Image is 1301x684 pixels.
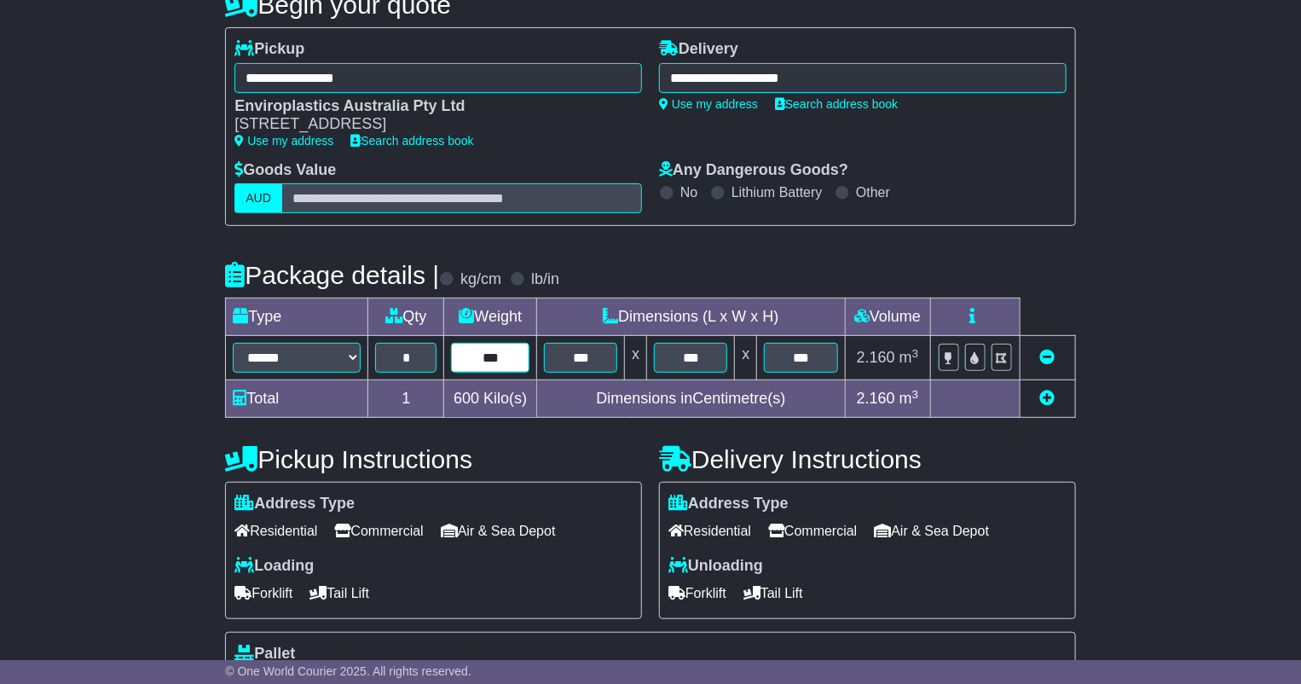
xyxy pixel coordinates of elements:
[912,388,919,401] sup: 3
[899,349,919,366] span: m
[659,445,1076,473] h4: Delivery Instructions
[368,299,444,336] td: Qty
[743,580,803,606] span: Tail Lift
[226,380,368,418] td: Total
[775,97,898,111] a: Search address book
[309,580,369,606] span: Tail Lift
[454,390,479,407] span: 600
[368,380,444,418] td: 1
[1040,390,1055,407] a: Add new item
[856,184,890,200] label: Other
[460,270,501,289] label: kg/cm
[845,299,930,336] td: Volume
[668,557,763,576] label: Unloading
[234,183,282,213] label: AUD
[659,40,738,59] label: Delivery
[234,115,625,134] div: [STREET_ADDRESS]
[912,347,919,360] sup: 3
[225,445,642,473] h4: Pickup Instructions
[659,161,848,180] label: Any Dangerous Goods?
[537,299,845,336] td: Dimensions (L x W x H)
[226,299,368,336] td: Type
[234,97,625,116] div: Enviroplastics Australia Pty Ltd
[537,380,845,418] td: Dimensions in Centimetre(s)
[234,40,304,59] label: Pickup
[680,184,697,200] label: No
[234,161,336,180] label: Goods Value
[668,580,726,606] span: Forklift
[731,184,823,200] label: Lithium Battery
[234,134,333,148] a: Use my address
[659,97,758,111] a: Use my address
[444,299,537,336] td: Weight
[668,518,751,544] span: Residential
[857,349,895,366] span: 2.160
[334,518,423,544] span: Commercial
[350,134,473,148] a: Search address book
[441,518,556,544] span: Air & Sea Depot
[857,390,895,407] span: 2.160
[899,390,919,407] span: m
[234,557,314,576] label: Loading
[225,664,471,678] span: © One World Courier 2025. All rights reserved.
[874,518,989,544] span: Air & Sea Depot
[768,518,857,544] span: Commercial
[735,336,757,380] td: x
[668,495,789,513] label: Address Type
[625,336,647,380] td: x
[531,270,559,289] label: lb/in
[444,380,537,418] td: Kilo(s)
[234,645,295,664] label: Pallet
[234,518,317,544] span: Residential
[234,495,355,513] label: Address Type
[1040,349,1055,366] a: Remove this item
[225,261,439,289] h4: Package details |
[234,580,292,606] span: Forklift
